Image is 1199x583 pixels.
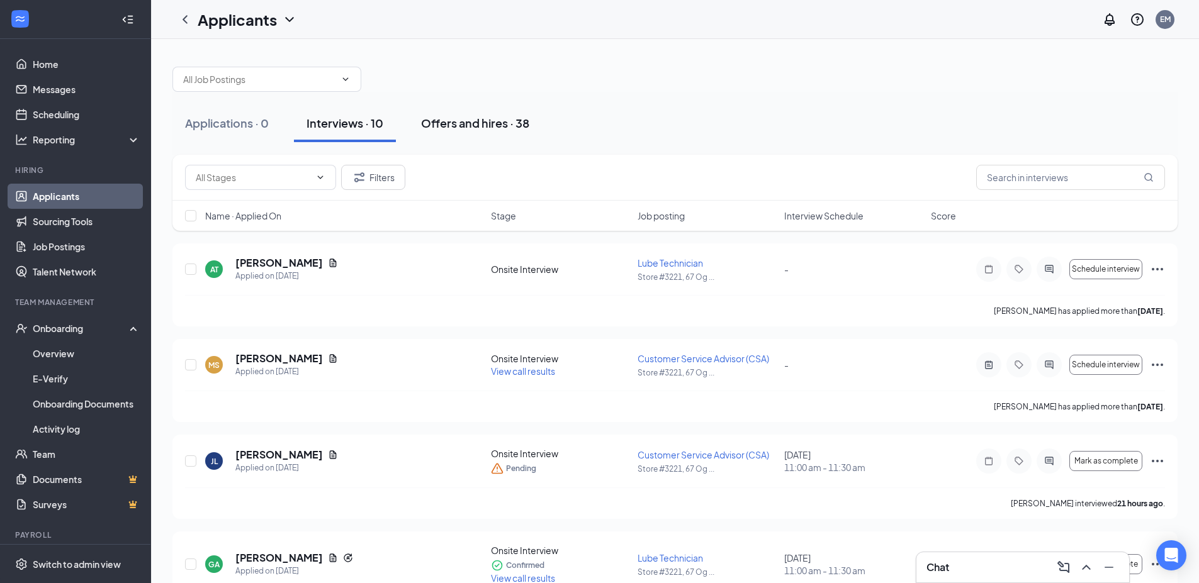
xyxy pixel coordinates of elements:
b: 21 hours ago [1117,499,1163,508]
span: Stage [491,209,516,222]
button: ChevronUp [1076,557,1096,577]
button: Schedule interview [1069,355,1142,375]
div: Applications · 0 [185,115,269,131]
div: Onsite Interview [491,447,630,460]
div: Offers and hires · 38 [421,115,529,131]
div: Applied on [DATE] [235,365,338,378]
div: JL [211,456,218,467]
p: [PERSON_NAME] has applied more than . [994,401,1165,412]
button: Schedule interview [1069,259,1142,279]
h3: Chat [926,560,949,574]
h5: [PERSON_NAME] [235,352,323,365]
button: Filter Filters [341,165,405,190]
span: Customer Service Advisor (CSA) [638,353,769,364]
p: Store #3221, 67 Og ... [638,367,777,378]
input: Search in interviews [976,165,1165,190]
svg: Document [328,450,338,460]
a: Overview [33,341,140,366]
span: Name · Applied On [205,209,281,222]
svg: ChevronUp [1079,560,1094,575]
p: Store #3221, 67 Og ... [638,567,777,577]
span: Lube Technician [638,257,703,269]
span: Schedule interview [1072,265,1140,274]
div: Applied on [DATE] [235,565,353,577]
svg: Ellipses [1150,357,1165,372]
svg: Notifications [1102,12,1117,27]
svg: ComposeMessage [1056,560,1071,575]
a: SurveysCrown [33,492,140,517]
svg: Tag [1011,360,1027,370]
button: ComposeMessage [1054,557,1074,577]
svg: Tag [1011,456,1027,466]
a: Messages [33,77,140,102]
button: Minimize [1099,557,1119,577]
h5: [PERSON_NAME] [235,256,323,270]
a: Talent Network [33,259,140,284]
svg: ActiveChat [1042,264,1057,274]
div: Onsite Interview [491,544,630,557]
input: All Stages [196,170,310,184]
svg: Settings [15,558,28,570]
svg: Analysis [15,133,28,146]
span: Pending [506,462,536,475]
svg: Minimize [1101,560,1117,575]
div: Open Intercom Messenger [1156,540,1186,570]
div: EM [1160,14,1171,25]
svg: ActiveChat [1042,360,1057,370]
div: [DATE] [784,552,923,577]
span: Interview Schedule [784,209,864,222]
svg: Ellipses [1150,262,1165,277]
div: Switch to admin view [33,558,121,570]
p: Store #3221, 67 Og ... [638,464,777,474]
span: View call results [491,365,555,377]
p: Store #3221, 67 Og ... [638,272,777,282]
div: GA [208,559,220,570]
div: Onsite Interview [491,263,630,275]
span: Lube Technician [638,552,703,564]
a: Job Postings [33,234,140,259]
div: Reporting [33,133,141,146]
svg: Tag [1011,264,1027,274]
span: Confirmed [506,559,544,572]
span: Mark as complete [1074,457,1138,465]
a: Scheduling [33,102,140,127]
span: - [784,359,789,370]
div: Interviews · 10 [307,115,383,131]
div: MS [208,360,220,370]
div: Team Management [15,297,138,308]
span: Score [931,209,956,222]
a: Sourcing Tools [33,209,140,234]
div: Onsite Interview [491,352,630,365]
svg: Warning [491,462,504,475]
svg: CheckmarkCircle [491,559,504,572]
svg: Document [328,258,338,268]
h5: [PERSON_NAME] [235,551,323,565]
input: All Job Postings [183,72,335,86]
b: [DATE] [1137,402,1163,411]
svg: ActiveChat [1042,456,1057,466]
svg: ActiveNote [981,360,996,370]
svg: ChevronDown [282,12,297,27]
div: Applied on [DATE] [235,462,338,474]
svg: ChevronDown [315,172,325,182]
a: ChevronLeft [177,12,193,27]
svg: UserCheck [15,322,28,335]
a: Team [33,441,140,467]
a: Activity log [33,416,140,441]
svg: Note [981,456,996,466]
svg: Filter [352,170,367,185]
h1: Applicants [198,9,277,30]
span: Customer Service Advisor (CSA) [638,449,769,460]
svg: Ellipses [1150,453,1165,469]
a: Home [33,52,140,77]
span: 11:00 am - 11:30 am [784,461,923,474]
div: Onboarding [33,322,130,335]
svg: Ellipses [1150,557,1165,572]
span: Job posting [638,209,685,222]
b: [DATE] [1137,306,1163,316]
a: Onboarding Documents [33,391,140,416]
svg: ChevronDown [341,74,351,84]
svg: WorkstreamLogo [14,13,26,25]
button: Mark as complete [1069,451,1142,471]
div: Payroll [15,530,138,540]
